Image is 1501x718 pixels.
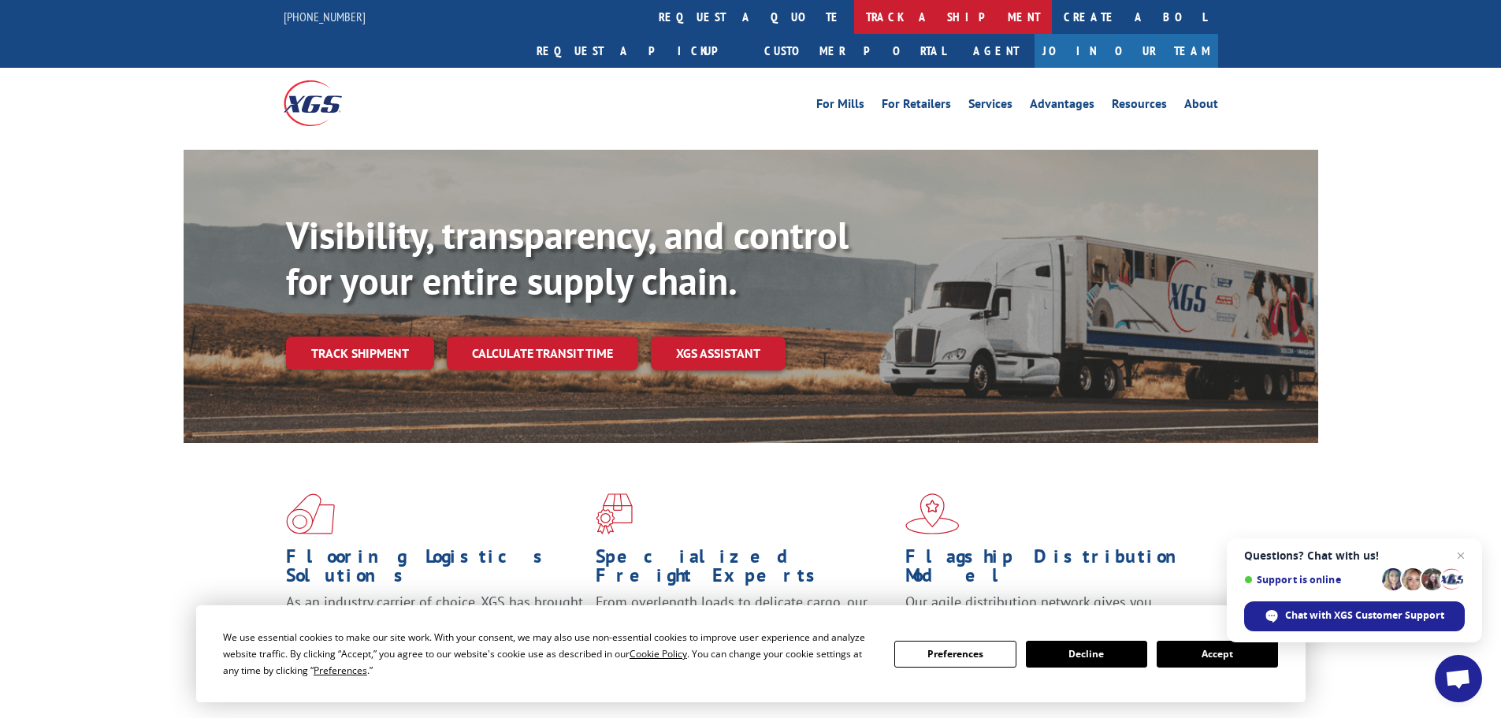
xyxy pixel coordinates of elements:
a: For Mills [816,98,864,115]
img: xgs-icon-flagship-distribution-model-red [905,493,960,534]
a: Track shipment [286,337,434,370]
a: About [1184,98,1218,115]
div: Cookie Consent Prompt [196,605,1306,702]
a: For Retailers [882,98,951,115]
a: Advantages [1030,98,1094,115]
a: Calculate transit time [447,337,638,370]
b: Visibility, transparency, and control for your entire supply chain. [286,210,849,305]
a: XGS ASSISTANT [651,337,786,370]
span: Preferences [314,664,367,677]
a: Resources [1112,98,1167,115]
span: Questions? Chat with us! [1244,549,1465,562]
img: xgs-icon-total-supply-chain-intelligence-red [286,493,335,534]
span: Cookie Policy [630,647,687,660]
a: Customer Portal [752,34,957,68]
a: Agent [957,34,1035,68]
span: As an industry carrier of choice, XGS has brought innovation and dedication to flooring logistics... [286,593,583,649]
button: Decline [1026,641,1147,668]
h1: Specialized Freight Experts [596,547,894,593]
div: We use essential cookies to make our site work. With your consent, we may also use non-essential ... [223,629,875,679]
a: [PHONE_NUMBER] [284,9,366,24]
span: Support is online [1244,574,1377,586]
h1: Flooring Logistics Solutions [286,547,584,593]
a: Services [968,98,1012,115]
p: From overlength loads to delicate cargo, our experienced staff knows the best way to move your fr... [596,593,894,663]
a: Join Our Team [1035,34,1218,68]
div: Chat with XGS Customer Support [1244,601,1465,631]
span: Close chat [1451,546,1470,565]
button: Preferences [894,641,1016,668]
a: Request a pickup [525,34,752,68]
h1: Flagship Distribution Model [905,547,1203,593]
div: Open chat [1435,655,1482,702]
span: Chat with XGS Customer Support [1285,608,1444,623]
img: xgs-icon-focused-on-flooring-red [596,493,633,534]
button: Accept [1157,641,1278,668]
span: Our agile distribution network gives you nationwide inventory management on demand. [905,593,1195,630]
